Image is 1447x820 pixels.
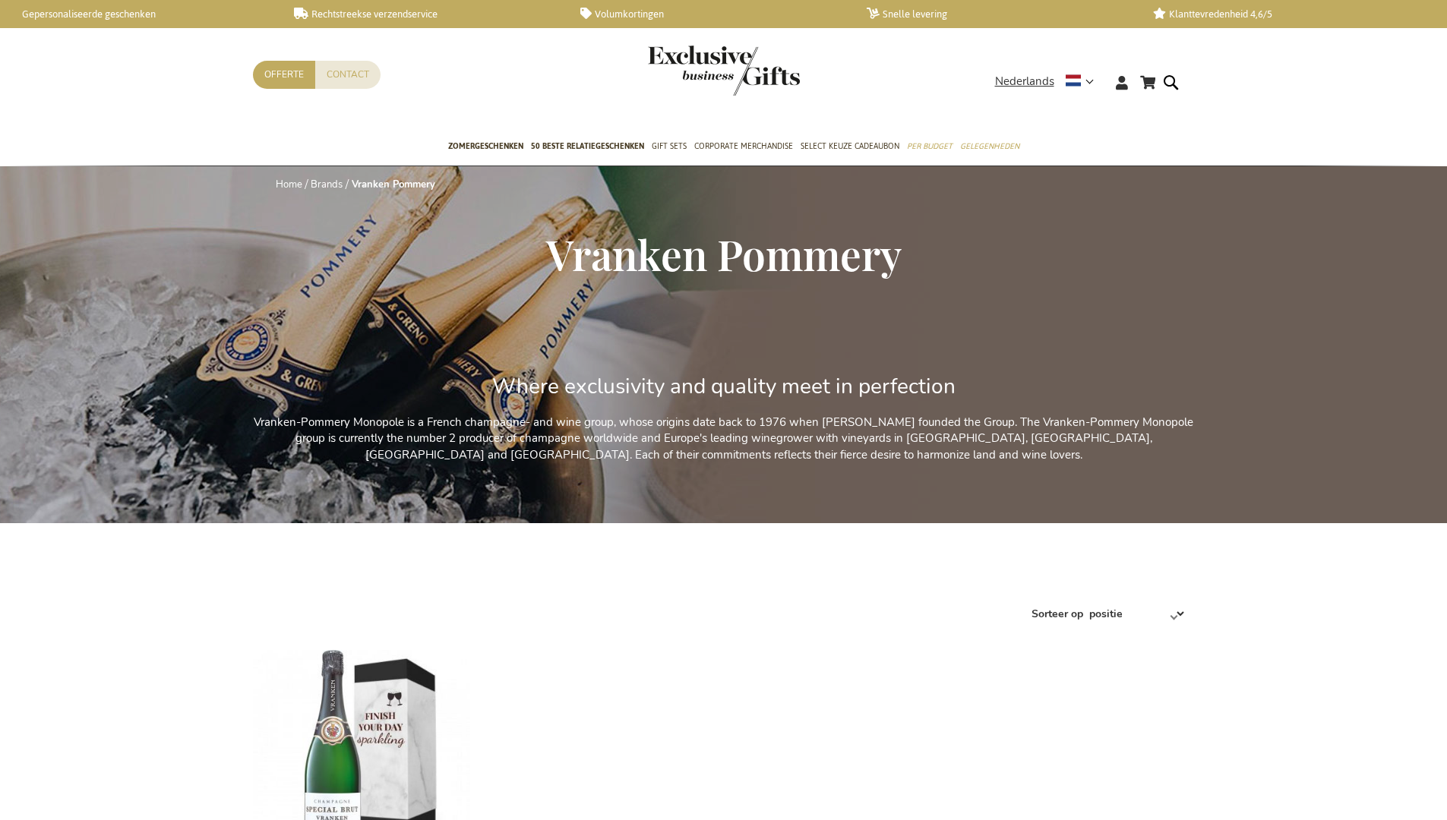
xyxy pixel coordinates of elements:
a: Home [276,178,302,191]
a: Zomergeschenken [448,128,523,166]
a: Brands [311,178,343,191]
a: 50 beste relatiegeschenken [531,128,644,166]
a: Gift Sets [652,128,687,166]
span: Per Budget [907,138,953,154]
a: store logo [648,46,724,96]
a: Gelegenheden [960,128,1019,166]
a: Gepersonaliseerde geschenken [8,8,270,20]
a: Per Budget [907,128,953,166]
span: Select Keuze Cadeaubon [801,138,899,154]
a: Snelle levering [867,8,1129,20]
span: 50 beste relatiegeschenken [531,138,644,154]
span: Corporate Merchandise [694,138,793,154]
a: Volumkortingen [580,8,842,20]
a: Offerte [253,61,315,89]
a: Select Keuze Cadeaubon [801,128,899,166]
a: Corporate Merchandise [694,128,793,166]
a: Contact [315,61,381,89]
a: Klanttevredenheid 4,6/5 [1153,8,1415,20]
span: Gelegenheden [960,138,1019,154]
h2: Where exclusivity and quality meet in perfection [253,375,1195,399]
span: Gift Sets [652,138,687,154]
div: Vranken-Pommery Monopole is a French champagne- and wine group, whose origins date back to 1976 w... [253,355,1195,510]
label: Sorteer op [1032,607,1083,621]
strong: Vranken Pommery [352,178,435,191]
img: Exclusive Business gifts logo [648,46,800,96]
span: Vranken Pommery [546,225,902,282]
span: Zomergeschenken [448,138,523,154]
a: Rechtstreekse verzendservice [294,8,556,20]
span: Nederlands [995,73,1054,90]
